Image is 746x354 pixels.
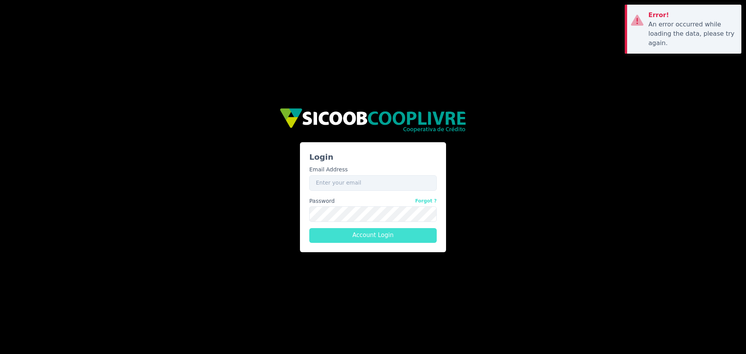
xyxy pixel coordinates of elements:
[309,152,437,162] h3: Login
[309,197,437,205] label: Password
[309,228,437,243] button: Account Login
[279,108,467,133] img: img/sicoob_cooplivre.png
[415,197,437,205] a: Forgot ?
[309,175,437,191] input: Enter your email
[309,166,348,174] label: Email Address
[648,10,736,20] div: Error!
[648,20,736,48] div: An error occurred while loading the data, please try again.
